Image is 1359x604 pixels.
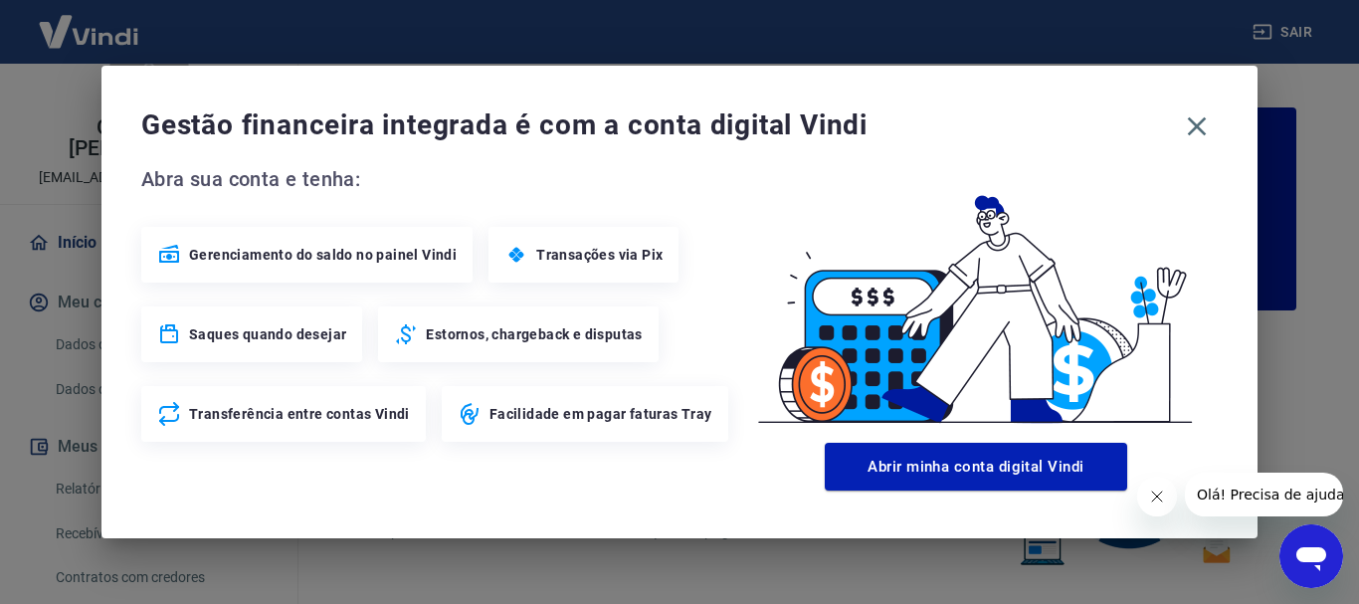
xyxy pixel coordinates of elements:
[1185,473,1343,516] iframe: Mensagem da empresa
[426,324,642,344] span: Estornos, chargeback e disputas
[189,404,410,424] span: Transferência entre contas Vindi
[189,324,346,344] span: Saques quando desejar
[1279,524,1343,588] iframe: Botão para abrir a janela de mensagens
[734,163,1218,435] img: Good Billing
[12,14,167,30] span: Olá! Precisa de ajuda?
[1137,477,1177,516] iframe: Fechar mensagem
[141,105,1176,145] span: Gestão financeira integrada é com a conta digital Vindi
[141,163,734,195] span: Abra sua conta e tenha:
[825,443,1127,491] button: Abrir minha conta digital Vindi
[536,245,663,265] span: Transações via Pix
[489,404,712,424] span: Facilidade em pagar faturas Tray
[189,245,457,265] span: Gerenciamento do saldo no painel Vindi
